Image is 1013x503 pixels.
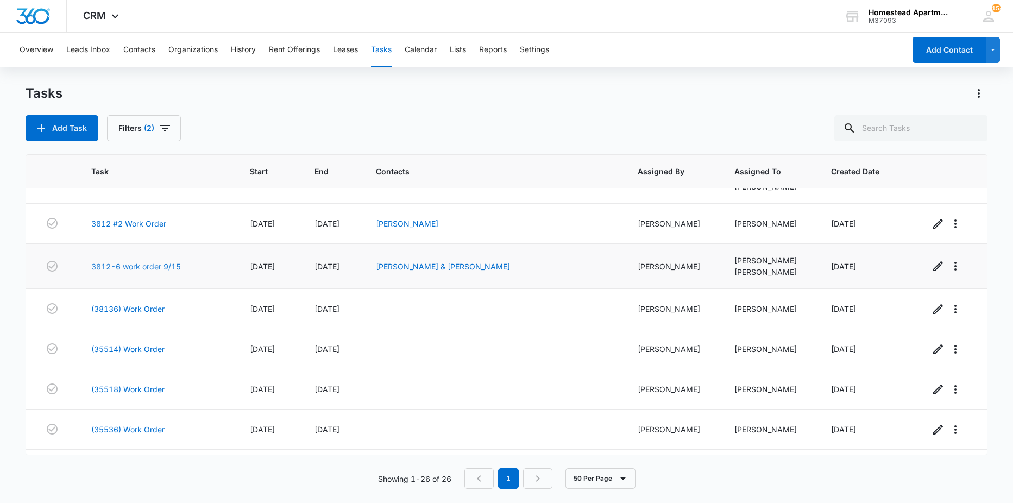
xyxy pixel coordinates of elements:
[250,166,273,177] span: Start
[250,304,275,313] span: [DATE]
[91,261,181,272] a: 3812-6 work order 9/15
[831,166,888,177] span: Created Date
[66,33,110,67] button: Leads Inbox
[250,385,275,394] span: [DATE]
[405,33,437,67] button: Calendar
[376,262,510,271] a: [PERSON_NAME] & [PERSON_NAME]
[144,124,154,132] span: (2)
[314,385,339,394] span: [DATE]
[638,261,708,272] div: [PERSON_NAME]
[734,218,805,229] div: [PERSON_NAME]
[250,262,275,271] span: [DATE]
[83,10,106,21] span: CRM
[831,304,856,313] span: [DATE]
[734,383,805,395] div: [PERSON_NAME]
[26,85,62,102] h1: Tasks
[333,33,358,67] button: Leases
[734,343,805,355] div: [PERSON_NAME]
[91,166,208,177] span: Task
[91,424,165,435] a: (35536) Work Order
[831,344,856,354] span: [DATE]
[565,468,636,489] button: 50 Per Page
[20,33,53,67] button: Overview
[869,17,948,24] div: account id
[314,219,339,228] span: [DATE]
[992,4,1001,12] div: notifications count
[378,473,451,485] p: Showing 1-26 of 26
[734,424,805,435] div: [PERSON_NAME]
[371,33,392,67] button: Tasks
[314,425,339,434] span: [DATE]
[123,33,155,67] button: Contacts
[26,115,98,141] button: Add Task
[520,33,549,67] button: Settings
[992,4,1001,12] span: 154
[376,219,438,228] a: [PERSON_NAME]
[734,266,805,278] div: [PERSON_NAME]
[831,425,856,434] span: [DATE]
[479,33,507,67] button: Reports
[831,385,856,394] span: [DATE]
[91,343,165,355] a: (35514) Work Order
[91,218,166,229] a: 3812 #2 Work Order
[638,218,708,229] div: [PERSON_NAME]
[831,262,856,271] span: [DATE]
[314,166,334,177] span: End
[376,166,596,177] span: Contacts
[734,166,789,177] span: Assigned To
[834,115,987,141] input: Search Tasks
[498,468,519,489] em: 1
[250,219,275,228] span: [DATE]
[638,424,708,435] div: [PERSON_NAME]
[869,8,948,17] div: account name
[913,37,986,63] button: Add Contact
[638,303,708,315] div: [PERSON_NAME]
[231,33,256,67] button: History
[970,85,987,102] button: Actions
[168,33,218,67] button: Organizations
[250,344,275,354] span: [DATE]
[91,383,165,395] a: (35518) Work Order
[450,33,466,67] button: Lists
[314,304,339,313] span: [DATE]
[464,468,552,489] nav: Pagination
[638,343,708,355] div: [PERSON_NAME]
[250,425,275,434] span: [DATE]
[734,255,805,266] div: [PERSON_NAME]
[831,219,856,228] span: [DATE]
[91,303,165,315] a: (38136) Work Order
[314,262,339,271] span: [DATE]
[107,115,181,141] button: Filters(2)
[734,303,805,315] div: [PERSON_NAME]
[314,344,339,354] span: [DATE]
[638,383,708,395] div: [PERSON_NAME]
[269,33,320,67] button: Rent Offerings
[638,166,693,177] span: Assigned By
